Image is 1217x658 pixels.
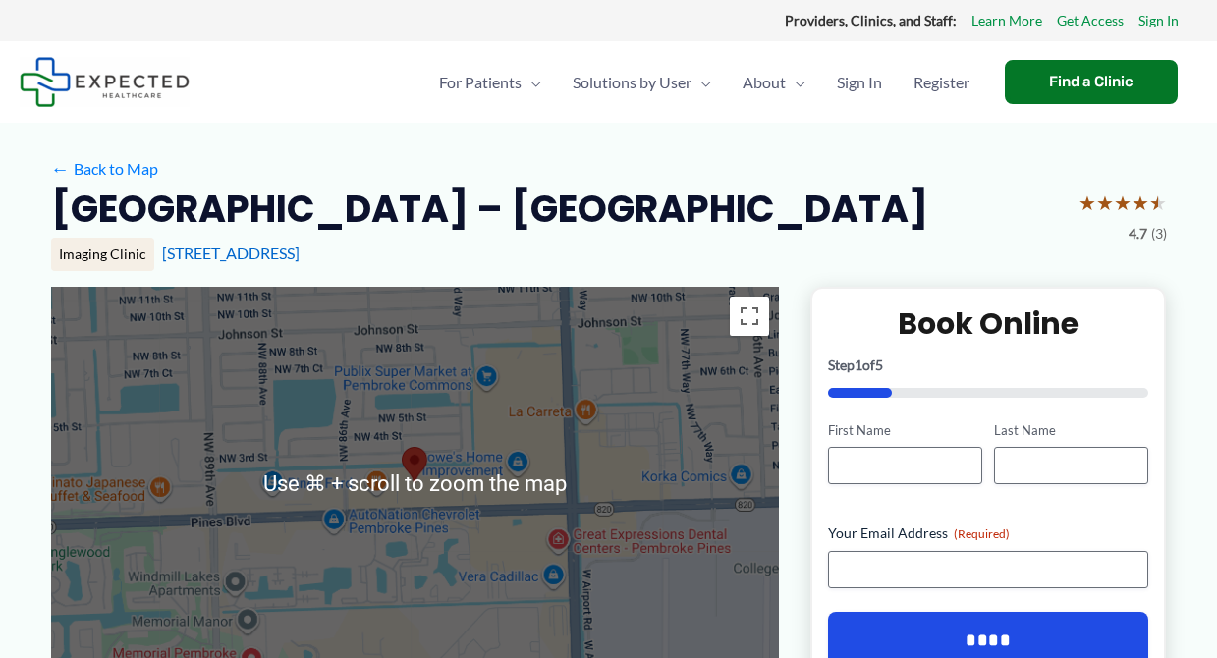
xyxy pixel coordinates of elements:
a: Learn More [971,8,1042,33]
span: About [743,48,786,117]
a: Sign In [1138,8,1179,33]
a: Find a Clinic [1005,60,1178,104]
span: ★ [1114,185,1132,221]
a: Sign In [821,48,898,117]
div: Imaging Clinic [51,238,154,271]
span: (3) [1151,221,1167,247]
a: ←Back to Map [51,154,158,184]
span: Menu Toggle [522,48,541,117]
a: AboutMenu Toggle [727,48,821,117]
img: Expected Healthcare Logo - side, dark font, small [20,57,190,107]
h2: [GEOGRAPHIC_DATA] – [GEOGRAPHIC_DATA] [51,185,928,233]
strong: Providers, Clinics, and Staff: [785,12,957,28]
span: Solutions by User [573,48,691,117]
span: Sign In [837,48,882,117]
span: ★ [1132,185,1149,221]
a: Register [898,48,985,117]
a: Solutions by UserMenu Toggle [557,48,727,117]
a: [STREET_ADDRESS] [162,244,300,262]
span: 5 [875,356,883,373]
span: ← [51,159,70,178]
nav: Primary Site Navigation [423,48,985,117]
span: 4.7 [1129,221,1147,247]
h2: Book Online [828,304,1149,343]
span: ★ [1079,185,1096,221]
span: ★ [1096,185,1114,221]
a: Get Access [1057,8,1124,33]
span: (Required) [954,526,1010,541]
label: Your Email Address [828,523,1149,543]
span: For Patients [439,48,522,117]
label: Last Name [994,421,1148,440]
span: Menu Toggle [786,48,805,117]
label: First Name [828,421,982,440]
span: ★ [1149,185,1167,221]
p: Step of [828,358,1149,372]
button: Toggle fullscreen view [730,297,769,336]
a: For PatientsMenu Toggle [423,48,557,117]
span: Menu Toggle [691,48,711,117]
span: 1 [855,356,862,373]
span: Register [913,48,969,117]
